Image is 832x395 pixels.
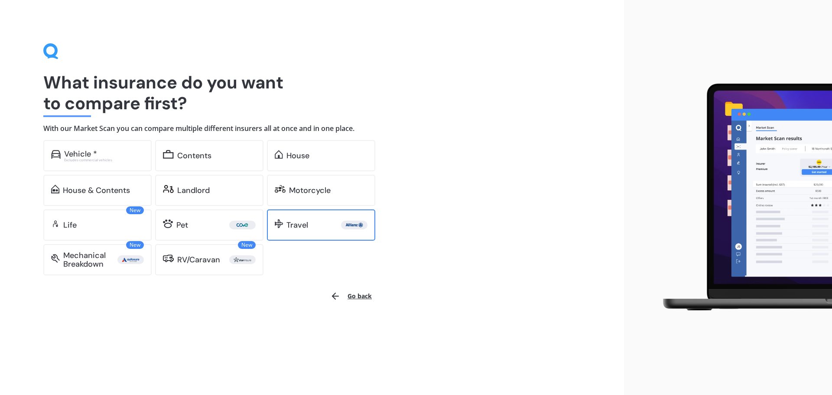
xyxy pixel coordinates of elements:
[177,255,220,264] div: RV/Caravan
[155,209,263,241] a: Pet
[163,185,174,193] img: landlord.470ea2398dcb263567d0.svg
[275,150,283,159] img: home.91c183c226a05b4dc763.svg
[63,251,117,268] div: Mechanical Breakdown
[286,221,308,229] div: Travel
[126,241,144,249] span: New
[64,158,144,162] div: Excludes commercial vehicles
[275,219,283,228] img: travel.bdda8d6aa9c3f12c5fe2.svg
[43,72,581,114] h1: What insurance do you want to compare first?
[177,186,210,195] div: Landlord
[325,286,377,307] button: Go back
[289,186,331,195] div: Motorcycle
[176,221,188,229] div: Pet
[51,150,61,159] img: car.f15378c7a67c060ca3f3.svg
[119,255,142,264] img: Autosure.webp
[163,150,174,159] img: content.01f40a52572271636b6f.svg
[163,254,174,263] img: rv.0245371a01b30db230af.svg
[275,185,286,193] img: motorbike.c49f395e5a6966510904.svg
[51,219,60,228] img: life.f720d6a2d7cdcd3ad642.svg
[286,151,309,160] div: House
[126,206,144,214] span: New
[51,185,59,193] img: home-and-contents.b802091223b8502ef2dd.svg
[231,221,254,229] img: Cove.webp
[650,78,832,317] img: laptop.webp
[63,186,130,195] div: House & Contents
[63,221,77,229] div: Life
[43,124,581,133] h4: With our Market Scan you can compare multiple different insurers all at once and in one place.
[177,151,211,160] div: Contents
[343,221,366,229] img: Allianz.webp
[163,219,173,228] img: pet.71f96884985775575a0d.svg
[238,241,256,249] span: New
[51,254,60,263] img: mbi.6615ef239df2212c2848.svg
[64,150,97,158] div: Vehicle *
[231,255,254,264] img: Star.webp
